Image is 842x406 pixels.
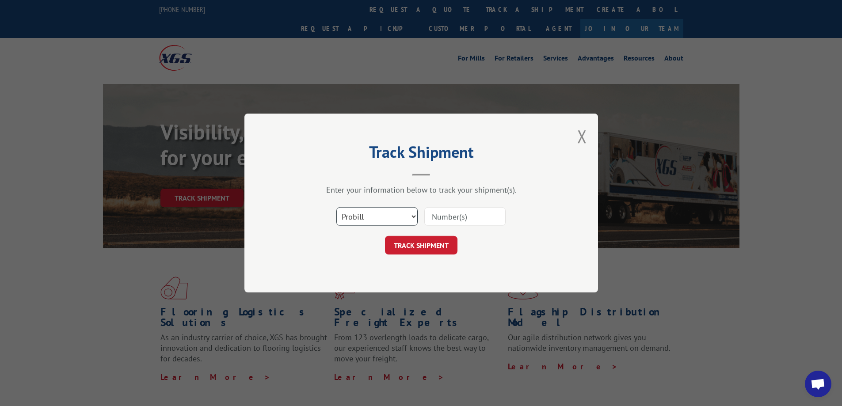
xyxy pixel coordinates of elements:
[424,207,506,226] input: Number(s)
[577,125,587,148] button: Close modal
[289,185,554,195] div: Enter your information below to track your shipment(s).
[805,371,831,397] div: Open chat
[385,236,457,254] button: TRACK SHIPMENT
[289,146,554,163] h2: Track Shipment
